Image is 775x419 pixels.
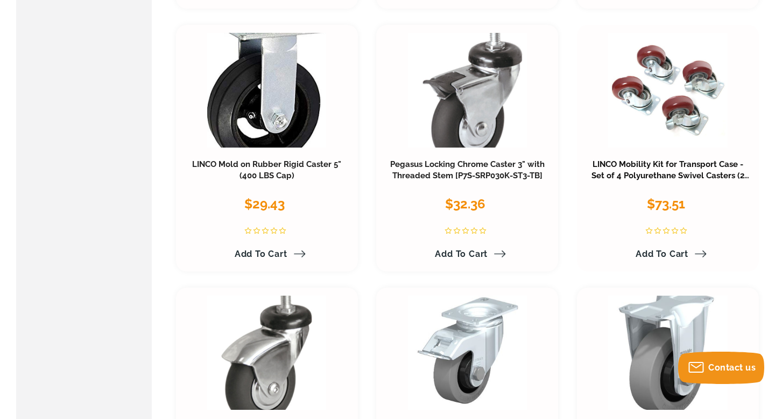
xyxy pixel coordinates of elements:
[428,245,506,263] a: Add to Cart
[390,159,545,181] a: Pegasus Locking Chrome Caster 3" with Threaded Stem [P7S-SRP030K-ST3-TB]
[678,352,764,384] button: Contact us
[636,249,688,259] span: Add to Cart
[647,196,685,212] span: $73.51
[629,245,707,263] a: Add to Cart
[445,196,485,212] span: $32.36
[591,159,749,193] a: LINCO Mobility Kit for Transport Case - Set of 4 Polyurethane Swivel Casters (2 with Locks) 3"
[235,249,287,259] span: Add to Cart
[435,249,488,259] span: Add to Cart
[244,196,285,212] span: $29.43
[708,362,756,373] span: Contact us
[192,159,341,181] a: LINCO Mold on Rubber Rigid Caster 5" (400 LBS Cap)
[228,245,306,263] a: Add to Cart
